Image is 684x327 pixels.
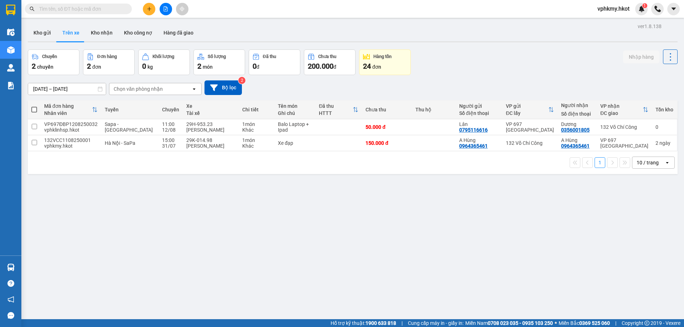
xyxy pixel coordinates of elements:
span: | [401,319,403,327]
button: Trên xe [57,24,85,41]
div: Chưa thu [366,107,408,112]
div: Tài xế [186,110,235,116]
span: đơn [92,64,101,70]
div: VP 697 [GEOGRAPHIC_DATA] [506,121,554,133]
div: Chưa thu [318,54,336,59]
span: search [30,6,35,11]
span: 2 [32,62,36,70]
img: icon-new-feature [638,6,645,12]
th: Toggle SortBy [315,100,362,119]
button: Nhập hàng [623,51,659,63]
input: Select a date range. [28,83,106,95]
div: 50.000 đ [366,124,408,130]
span: đ [333,64,336,70]
span: đơn [372,64,381,70]
img: phone-icon [654,6,661,12]
div: Tuyến [105,107,155,112]
div: Chọn văn phòng nhận [114,85,163,93]
div: 0795116616 [459,127,488,133]
span: 2 [87,62,91,70]
div: Ghi chú [278,110,312,116]
div: Chuyến [42,54,57,59]
div: Người nhận [561,102,593,108]
span: 0 [253,62,256,70]
div: Balo Laptop + Ipad [278,121,312,133]
div: 150.000 đ [366,140,408,146]
span: đ [256,64,259,70]
button: Chưa thu200.000đ [304,49,356,75]
strong: 0369 525 060 [579,320,610,326]
span: Cung cấp máy in - giấy in: [408,319,463,327]
span: Sapa - [GEOGRAPHIC_DATA] [105,121,153,133]
button: Khối lượng0kg [138,49,190,75]
button: aim [176,3,188,15]
div: [PERSON_NAME] [186,143,235,149]
div: Đã thu [263,54,276,59]
div: 29H-953.23 [186,121,235,127]
span: file-add [163,6,168,11]
div: Đã thu [319,103,353,109]
div: Tồn kho [655,107,673,112]
span: copyright [644,321,649,326]
th: Toggle SortBy [597,100,652,119]
span: Hỗ trợ kỹ thuật: [331,319,396,327]
svg: open [191,86,197,92]
div: ver 1.8.138 [638,22,662,30]
div: 132 Võ Chí Công [600,124,648,130]
img: logo-vxr [6,5,15,15]
div: 1 món [242,137,271,143]
button: Kho công nợ [118,24,158,41]
div: Số lượng [208,54,226,59]
div: VP697ĐBP1208250032 [44,121,98,127]
span: Miền Bắc [559,319,610,327]
button: Kho gửi [28,24,57,41]
svg: open [664,160,670,165]
strong: 0708 023 035 - 0935 103 250 [488,320,553,326]
button: Đơn hàng2đơn [83,49,135,75]
span: notification [7,296,14,303]
span: 2 [197,62,201,70]
span: 24 [363,62,371,70]
button: plus [143,3,155,15]
div: vphklinhsp.hkot [44,127,98,133]
span: Hà Nội - SaPa [105,140,135,146]
div: [PERSON_NAME] [186,127,235,133]
div: 15:00 [162,137,179,143]
div: ĐC lấy [506,110,548,116]
div: Chi tiết [242,107,271,112]
img: warehouse-icon [7,264,15,271]
span: ngày [659,140,670,146]
span: 200.000 [308,62,333,70]
button: 1 [595,157,605,168]
span: món [203,64,213,70]
button: file-add [160,3,172,15]
span: 1 [643,3,646,8]
th: Toggle SortBy [502,100,558,119]
sup: 2 [238,77,245,84]
span: vphkmy.hkot [592,4,635,13]
div: Nhân viên [44,110,92,116]
div: 0964365461 [561,143,590,149]
button: Số lượng2món [193,49,245,75]
button: Kho nhận [85,24,118,41]
span: | [615,319,616,327]
div: Số điện thoại [459,110,499,116]
span: chuyến [37,64,53,70]
div: Xe đạp [278,140,312,146]
div: 132 Võ Chí Công [506,140,554,146]
div: HTTT [319,110,353,116]
span: message [7,312,14,319]
div: 0 [655,124,673,130]
span: aim [180,6,185,11]
strong: 1900 633 818 [366,320,396,326]
div: ĐC giao [600,110,643,116]
div: Mã đơn hàng [44,103,92,109]
div: Xe [186,103,235,109]
button: Đã thu0đ [249,49,300,75]
span: caret-down [670,6,677,12]
div: A Hùng [459,137,499,143]
button: caret-down [667,3,680,15]
div: Lân [459,121,499,127]
div: Tên món [278,103,312,109]
sup: 1 [642,3,647,8]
